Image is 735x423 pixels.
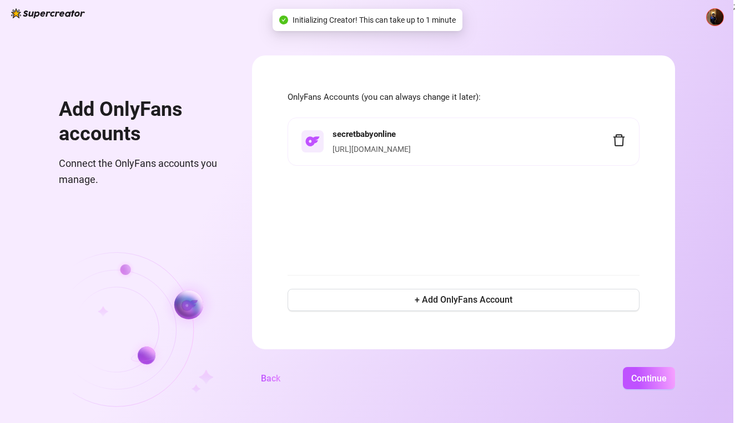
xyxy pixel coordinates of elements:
span: delete [612,134,626,147]
button: + Add OnlyFans Account [288,289,640,311]
span: Connect the OnlyFans accounts you manage. [59,156,225,187]
button: Continue [623,367,675,389]
span: + Add OnlyFans Account [415,294,512,305]
a: [URL][DOMAIN_NAME] [333,145,411,154]
button: Back [252,367,289,389]
span: check-circle [279,16,288,24]
h1: Add OnlyFans accounts [59,98,225,146]
span: Initializing Creator! This can take up to 1 minute [293,14,456,26]
strong: secretbabyonline [333,129,396,139]
span: Back [261,373,280,384]
span: Continue [631,373,667,384]
img: logo [11,8,85,18]
img: ACg8ocJOYfMad1uTYj3S0iyv6L7m9xCskWTxdSeoyRDwpvfC6um_N7s=s96-c [707,9,723,26]
span: OnlyFans Accounts (you can always change it later): [288,91,640,104]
